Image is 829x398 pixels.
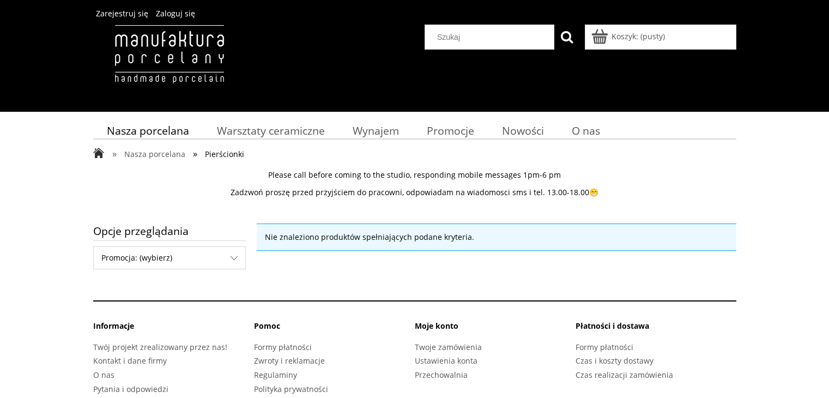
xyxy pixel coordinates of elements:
span: » [112,147,117,160]
a: Zwroty i reklamacje [254,355,325,366]
a: Czas i koszty dostawy [576,355,653,366]
a: O nas [558,120,614,141]
li: Informacje [93,321,254,340]
a: Nasza porcelana [93,120,203,141]
span: Warsztaty ceramiczne [217,123,325,138]
span: Koszyk: [612,31,638,41]
img: Manufaktura Porcelany [93,25,245,106]
a: Polityka prywatności [254,384,328,394]
a: Formy płatności [576,342,633,352]
a: Przechowalnia [415,370,468,380]
span: Nasza porcelana [107,123,189,138]
a: Formy płatności [254,342,312,352]
li: Płatności i dostawa [576,321,736,340]
li: Moje konto [415,321,576,340]
a: Czas realizacji zamówienia [576,370,673,380]
a: Zarejestruj się [96,8,148,19]
input: Szukaj w sklepie [429,25,554,49]
span: Nasza porcelana [124,149,185,159]
p: Nie znaleziono produktów spełniających podane kryteria. [265,232,728,242]
span: Opcje przeglądania [93,221,246,240]
span: O nas [572,123,600,138]
a: Warsztaty ceramiczne [203,120,338,141]
a: Kontakt i dane firmy [93,355,167,366]
p: Zadzwoń proszę przed przyjściem do pracowni, odpowiadam na wiadomosci sms i tel. 13.00-18.00😁 [93,188,736,197]
a: Twoje zamówienia [415,342,482,352]
a: Ustawienia konta [415,355,477,366]
span: » [193,147,197,160]
span: Pierścionki [205,149,244,159]
span: Wynajem [353,123,399,138]
span: Nowości [502,123,544,138]
span: Promocja: (wybierz) [94,247,245,269]
div: Filtruj [93,246,246,269]
a: Twój projekt zrealizowany przez nas! [93,342,227,352]
li: Pomoc [254,321,415,340]
p: Please call before coming to the studio, responding mobile messages 1pm-6 pm [93,170,736,180]
a: Zaloguj się [156,8,195,19]
span: Promocje [427,123,474,138]
a: Pytania i odpowiedzi [93,384,168,394]
a: O nas [93,370,114,380]
a: Regulaminy [254,370,297,380]
a: Wynajem [338,120,413,141]
a: Produkty w koszyku 0. Przejdź do koszyka [593,31,665,41]
button: Szukaj [554,25,579,50]
a: » Nasza porcelana [112,149,185,159]
a: Promocje [413,120,488,141]
b: (pusty) [640,31,665,41]
a: Nowości [488,120,558,141]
